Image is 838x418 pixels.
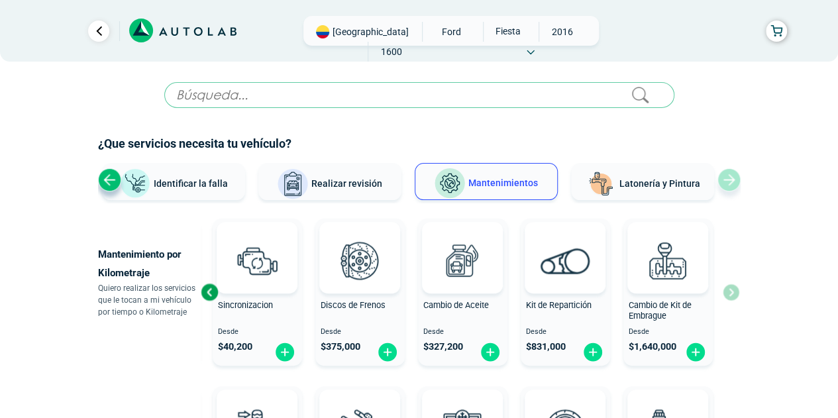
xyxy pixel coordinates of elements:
[623,219,713,366] button: Cambio de Kit de Embrague Desde $1,640,000
[98,168,121,191] div: Previous slide
[423,341,463,352] span: $ 327,200
[585,168,617,200] img: Latonería y Pintura
[685,342,706,362] img: fi_plus-circle2.svg
[571,163,714,200] button: Latonería y Pintura
[119,168,151,199] img: Identificar la falla
[428,22,475,42] span: FORD
[315,219,405,366] button: Discos de Frenos Desde $375,000
[316,25,329,38] img: Flag of COLOMBIA
[237,225,277,264] img: AD0BCuuxAAAAAElFTkSuQmCC
[333,25,409,38] span: [GEOGRAPHIC_DATA]
[340,225,380,264] img: AD0BCuuxAAAAAElFTkSuQmCC
[648,225,688,264] img: AD0BCuuxAAAAAElFTkSuQmCC
[98,245,201,282] p: Mantenimiento por Kilometraje
[480,342,501,362] img: fi_plus-circle2.svg
[368,42,415,62] span: 1600
[321,341,360,352] span: $ 375,000
[468,178,538,188] span: Mantenimientos
[164,82,674,108] input: Búsqueda...
[102,163,245,200] button: Identificar la falla
[218,300,273,310] span: Sincronizacion
[415,163,558,200] button: Mantenimientos
[484,22,531,40] span: FIESTA
[423,328,502,337] span: Desde
[539,22,586,42] span: 2016
[629,328,707,337] span: Desde
[98,282,201,318] p: Quiero realizar los servicios que le tocan a mi vehículo por tiempo o Kilometraje
[629,300,692,321] span: Cambio de Kit de Embrague
[218,328,297,337] span: Desde
[321,300,386,310] span: Discos de Frenos
[258,163,401,200] button: Realizar revisión
[545,225,585,264] img: AD0BCuuxAAAAAElFTkSuQmCC
[321,328,399,337] span: Desde
[88,21,109,42] a: Ir al paso anterior
[443,225,482,264] img: AD0BCuuxAAAAAElFTkSuQmCC
[423,300,489,310] span: Cambio de Aceite
[526,341,566,352] span: $ 831,000
[98,135,741,152] h2: ¿Que servicios necesita tu vehículo?
[228,231,286,289] img: sincronizacion-v3.svg
[619,178,700,189] span: Latonería y Pintura
[274,342,295,362] img: fi_plus-circle2.svg
[526,328,605,337] span: Desde
[218,341,252,352] span: $ 40,200
[277,168,309,200] img: Realizar revisión
[311,178,382,189] span: Realizar revisión
[582,342,603,362] img: fi_plus-circle2.svg
[418,219,507,366] button: Cambio de Aceite Desde $327,200
[433,231,492,289] img: cambio_de_aceite-v3.svg
[331,231,389,289] img: frenos2-v3.svg
[154,178,228,188] span: Identificar la falla
[213,219,302,366] button: Sincronizacion Desde $40,200
[377,342,398,362] img: fi_plus-circle2.svg
[639,231,697,289] img: kit_de_embrague-v3.svg
[521,219,610,366] button: Kit de Repartición Desde $831,000
[434,168,466,199] img: Mantenimientos
[541,248,590,274] img: correa_de_reparticion-v3.svg
[199,282,219,302] div: Previous slide
[526,300,592,310] span: Kit de Repartición
[629,341,676,352] span: $ 1,640,000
